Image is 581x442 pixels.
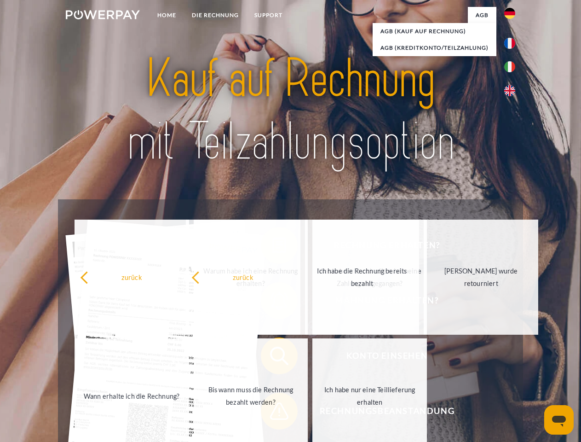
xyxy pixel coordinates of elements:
[504,61,515,72] img: it
[199,384,303,408] div: Bis wann muss die Rechnung bezahlt werden?
[318,384,421,408] div: Ich habe nur eine Teillieferung erhalten
[88,44,493,176] img: title-powerpay_de.svg
[504,38,515,49] img: fr
[66,10,140,19] img: logo-powerpay-white.svg
[247,7,290,23] a: SUPPORT
[150,7,184,23] a: Home
[80,390,184,402] div: Wann erhalte ich die Rechnung?
[504,85,515,96] img: en
[80,271,184,283] div: zurück
[544,405,574,435] iframe: Schaltfläche zum Öffnen des Messaging-Fensters
[373,23,496,40] a: AGB (Kauf auf Rechnung)
[429,265,533,290] div: [PERSON_NAME] wurde retourniert
[504,8,515,19] img: de
[311,265,414,290] div: Ich habe die Rechnung bereits bezahlt
[184,7,247,23] a: DIE RECHNUNG
[373,40,496,56] a: AGB (Kreditkonto/Teilzahlung)
[468,7,496,23] a: agb
[191,271,295,283] div: zurück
